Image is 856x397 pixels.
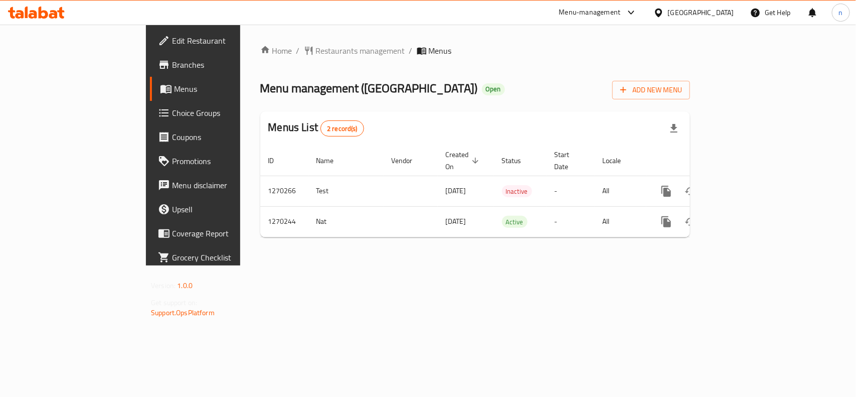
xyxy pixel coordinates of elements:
[172,131,281,143] span: Coupons
[260,45,690,57] nav: breadcrumb
[150,149,289,173] a: Promotions
[603,155,634,167] span: Locale
[260,146,759,237] table: enhanced table
[151,279,176,292] span: Version:
[429,45,452,57] span: Menus
[151,296,197,309] span: Get support on:
[172,107,281,119] span: Choice Groups
[172,59,281,71] span: Branches
[559,7,621,19] div: Menu-management
[172,251,281,263] span: Grocery Checklist
[620,84,682,96] span: Add New Menu
[151,306,215,319] a: Support.OpsPlatform
[654,179,678,203] button: more
[172,227,281,239] span: Coverage Report
[150,197,289,221] a: Upsell
[678,210,703,234] button: Change Status
[555,149,583,173] span: Start Date
[547,206,595,237] td: -
[654,210,678,234] button: more
[316,155,347,167] span: Name
[177,279,193,292] span: 1.0.0
[392,155,426,167] span: Vendor
[662,116,686,141] div: Export file
[172,155,281,167] span: Promotions
[174,83,281,95] span: Menus
[150,125,289,149] a: Coupons
[668,7,734,18] div: [GEOGRAPHIC_DATA]
[150,53,289,77] a: Branches
[502,216,528,228] span: Active
[502,185,532,197] div: Inactive
[839,7,843,18] span: n
[446,149,482,173] span: Created On
[316,45,405,57] span: Restaurants management
[547,176,595,206] td: -
[308,206,384,237] td: Nat
[409,45,413,57] li: /
[172,179,281,191] span: Menu disclaimer
[502,186,532,197] span: Inactive
[308,176,384,206] td: Test
[320,120,364,137] div: Total records count
[446,184,466,197] span: [DATE]
[446,215,466,228] span: [DATE]
[595,176,646,206] td: All
[150,173,289,197] a: Menu disclaimer
[150,77,289,101] a: Menus
[646,146,759,176] th: Actions
[321,124,364,134] span: 2 record(s)
[296,45,300,57] li: /
[172,203,281,215] span: Upsell
[482,85,505,93] span: Open
[150,101,289,125] a: Choice Groups
[150,29,289,53] a: Edit Restaurant
[150,245,289,270] a: Grocery Checklist
[304,45,405,57] a: Restaurants management
[678,179,703,203] button: Change Status
[150,221,289,245] a: Coverage Report
[172,35,281,47] span: Edit Restaurant
[612,81,690,99] button: Add New Menu
[260,77,478,99] span: Menu management ( [GEOGRAPHIC_DATA] )
[595,206,646,237] td: All
[482,83,505,95] div: Open
[268,155,287,167] span: ID
[502,155,535,167] span: Status
[268,120,364,137] h2: Menus List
